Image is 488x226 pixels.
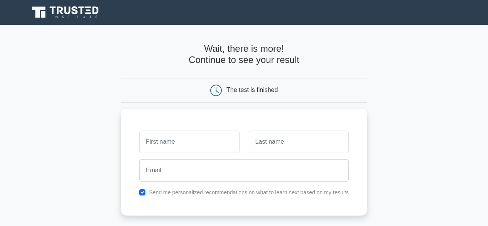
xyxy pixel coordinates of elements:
[149,189,349,195] label: Send me personalized recommendations on what to learn next based on my results
[226,87,278,93] div: The test is finished
[139,159,349,182] input: Email
[121,43,367,66] h4: Wait, there is more! Continue to see your result
[249,131,349,153] input: Last name
[139,131,239,153] input: First name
